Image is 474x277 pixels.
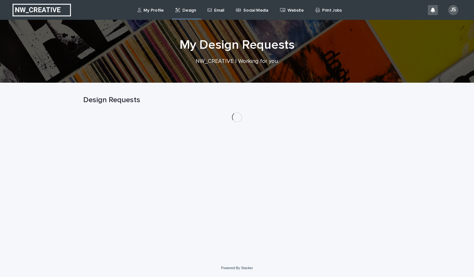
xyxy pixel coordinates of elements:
h1: Design Requests [83,96,391,105]
div: JS [448,5,458,15]
p: NW_CREATIVE | Working for you. [111,58,363,65]
img: EUIbKjtiSNGbmbK7PdmN [13,4,71,16]
h1: My Design Requests [83,37,391,53]
a: Powered By Stacker [221,266,253,270]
